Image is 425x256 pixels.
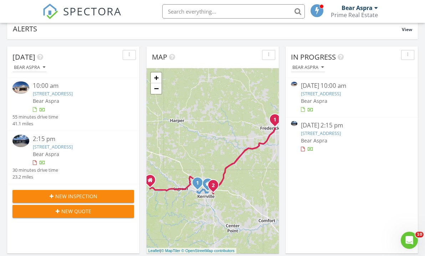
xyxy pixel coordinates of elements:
[342,4,373,11] div: Bear Aspra
[212,183,215,188] i: 2
[33,81,124,90] div: 10:00 am
[151,83,162,94] a: Zoom out
[292,65,324,70] div: Bear Aspra
[208,184,212,188] div: 338 Yorktown Blvd, Kerrville TX 78028
[415,232,424,237] span: 10
[331,11,378,19] div: Prime Real Estate
[161,249,180,253] a: © MapTiler
[301,137,327,144] span: Bear Aspra
[301,121,402,130] div: [DATE] 2:15 pm
[33,90,73,97] a: [STREET_ADDRESS]
[291,82,297,87] img: 9325996%2Fcover_photos%2FcmScP1lGoQczXRwCVidb%2Fsmall.jpg
[291,63,325,72] button: Bear Aspra
[181,249,235,253] a: © OpenStreetMap contributors
[401,232,418,249] iframe: Intercom live chat
[147,248,236,254] div: |
[63,4,122,19] span: SPECTORA
[291,81,413,113] a: [DATE] 10:00 am [STREET_ADDRESS] Bear Aspra
[12,135,134,180] a: 2:15 pm [STREET_ADDRESS] Bear Aspra 30 minutes drive time 23.2 miles
[198,182,202,187] div: 116 Methodist Encampment Rd, Kerrville, TX 78028
[148,249,160,253] a: Leaflet
[42,10,122,25] a: SPECTORA
[12,205,134,218] button: New Quote
[33,144,73,150] a: [STREET_ADDRESS]
[12,81,134,127] a: 10:00 am [STREET_ADDRESS] Bear Aspra 55 minutes drive time 41.1 miles
[301,90,341,97] a: [STREET_ADDRESS]
[150,180,154,184] div: Hunt TX 78024
[42,4,58,19] img: The Best Home Inspection Software - Spectora
[402,26,412,32] span: View
[12,120,58,127] div: 41.1 miles
[162,4,305,19] input: Search everything...
[12,135,29,147] img: 9357401%2Fcover_photos%2FhR36LltYBcoBgCcfprgT%2Fsmall.jpg
[61,207,91,215] span: New Quote
[12,52,35,62] span: [DATE]
[12,81,29,94] img: 9325996%2Fcover_photos%2FcmScP1lGoQczXRwCVidb%2Fsmall.jpg
[291,121,413,153] a: [DATE] 2:15 pm [STREET_ADDRESS] Bear Aspra
[273,117,276,122] i: 1
[12,190,134,203] button: New Inspection
[12,63,47,72] button: Bear Aspra
[12,174,58,180] div: 23.2 miles
[12,114,58,120] div: 55 minutes drive time
[275,119,279,124] div: 142 Alameda dr, Fredericksburg, tx 78624
[33,151,59,157] span: Bear Aspra
[151,72,162,83] a: Zoom in
[152,52,167,62] span: Map
[55,192,97,200] span: New Inspection
[301,97,327,104] span: Bear Aspra
[213,185,217,189] div: 2100 Vista Ridge Dr, Kerrville, TX 78028
[301,130,341,136] a: [STREET_ADDRESS]
[301,81,402,90] div: [DATE] 10:00 am
[291,121,297,126] img: 9357401%2Fcover_photos%2FhR36LltYBcoBgCcfprgT%2Fsmall.jpg
[13,24,402,34] div: Alerts
[196,181,199,186] i: 1
[291,52,336,62] span: In Progress
[33,97,59,104] span: Bear Aspra
[14,65,45,70] div: Bear Aspra
[12,167,58,174] div: 30 minutes drive time
[33,135,124,144] div: 2:15 pm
